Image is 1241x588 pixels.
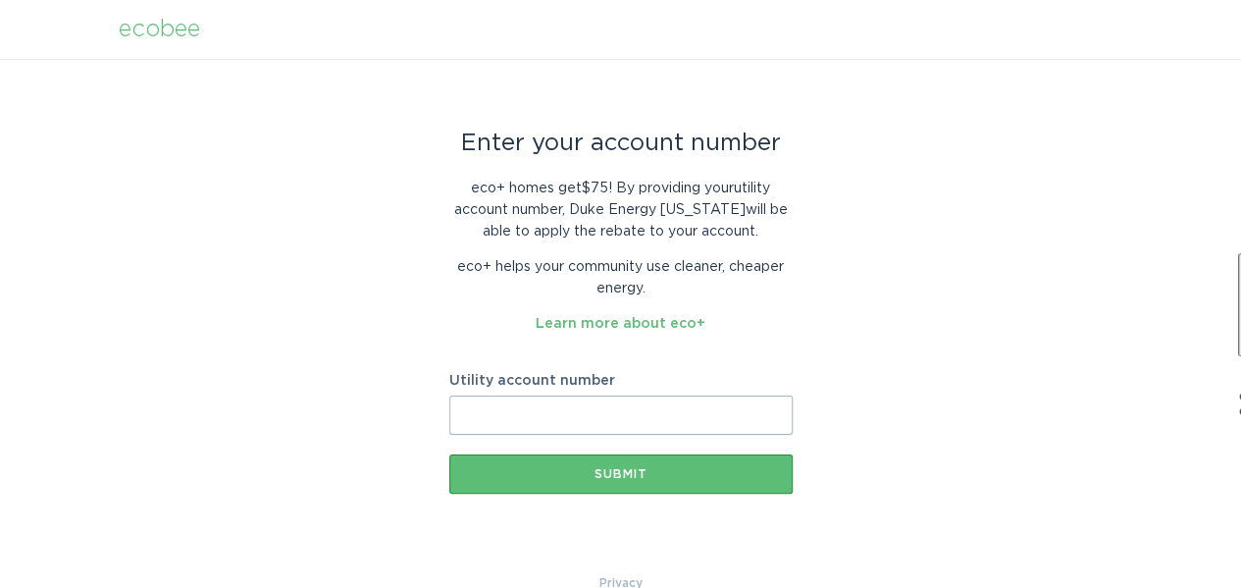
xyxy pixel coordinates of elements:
p: eco+ helps your community use cleaner, cheaper energy. [449,256,793,299]
div: Enter your account number [449,133,793,154]
label: Utility account number [449,374,793,388]
div: ecobee [119,19,200,40]
p: eco+ homes get $75 ! By providing your utility account number , Duke Energy [US_STATE] will be ab... [449,178,793,242]
button: Submit [449,454,793,494]
div: Submit [459,468,783,480]
a: Learn more about eco+ [536,317,705,331]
